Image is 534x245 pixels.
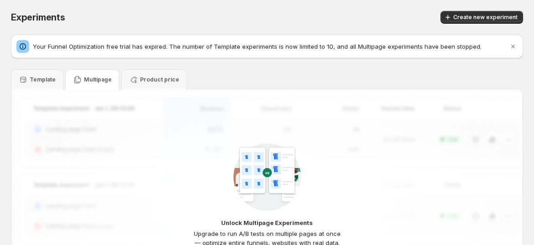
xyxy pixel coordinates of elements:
button: Create new experiment [441,11,523,24]
p: Your Funnel Optimization free trial has expired. The number of Template experiments is now limite... [33,42,508,51]
span: Create new experiment [453,14,518,21]
p: Unlock Multipage Experiments [221,218,313,227]
span: Experiments [11,12,65,23]
img: CampaignGroupTemplate [233,143,301,211]
p: Template [30,76,56,83]
button: Dismiss notification [507,40,519,53]
p: Multipage [84,76,112,83]
p: Product price [140,76,179,83]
